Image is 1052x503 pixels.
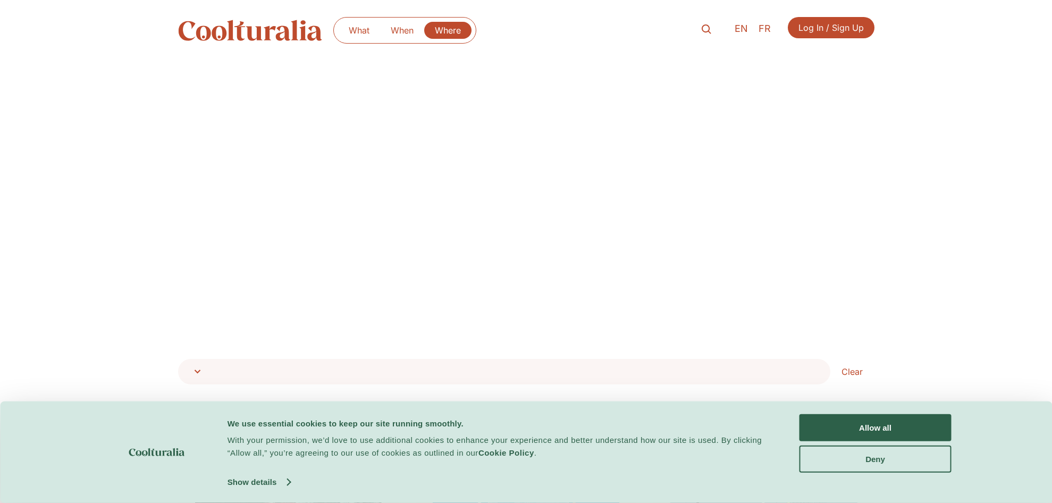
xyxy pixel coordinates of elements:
span: FR [759,23,771,35]
a: Show details [228,474,290,490]
img: logo [129,448,184,456]
a: EN [729,21,753,37]
a: Where [424,22,472,39]
span: Log In / Sign Up [798,21,864,34]
a: What [338,22,380,39]
div: We use essential cookies to keep our site running smoothly. [228,417,776,430]
a: Clear [830,359,874,384]
a: When [380,22,424,39]
nav: Menu [338,22,472,39]
span: . [534,448,537,457]
a: Cookie Policy [478,448,534,457]
a: Log In / Sign Up [788,17,874,38]
a: FR [753,21,776,37]
button: Deny [799,445,952,472]
span: EN [735,23,748,35]
span: With your permission, we’d love to use additional cookies to enhance your experience and better u... [228,435,762,457]
span: Clear [841,365,863,378]
button: Allow all [799,414,952,441]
